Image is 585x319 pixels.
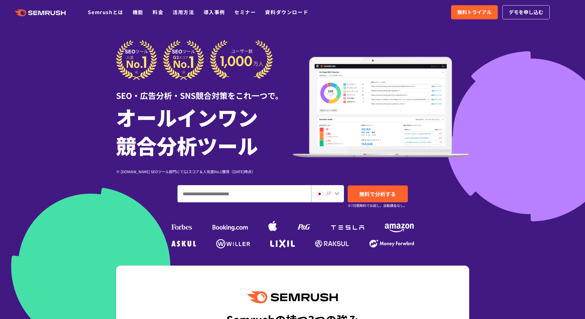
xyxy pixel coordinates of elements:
[116,80,293,101] div: SEO・広告分析・SNS競合対策をこれ一つで。
[116,103,293,159] h1: オールインワン 競合分析ツール
[178,185,311,202] input: ドメイン、キーワードまたはURLを入力してください
[348,185,408,202] a: 無料で分析する
[247,291,337,303] img: Semrush
[153,8,163,16] a: 料金
[116,169,293,174] div: ※ [DOMAIN_NAME] SEOツール部門にてG2スコア＆人気度No.1獲得（[DATE]時点）
[451,5,498,19] a: 無料トライアル
[359,190,396,198] span: 無料で分析する
[88,8,123,16] a: Semrushとは
[326,189,331,197] span: JP
[133,8,143,16] a: 機能
[509,8,543,16] span: デモを申し込む
[348,203,407,208] small: ※7日間無料でお試し。自動課金なし。
[234,8,256,16] a: セミナー
[502,5,550,19] a: デモを申し込む
[265,8,308,16] a: 資料ダウンロード
[173,8,194,16] a: 活用方法
[204,8,225,16] a: 導入事例
[457,8,492,16] span: 無料トライアル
